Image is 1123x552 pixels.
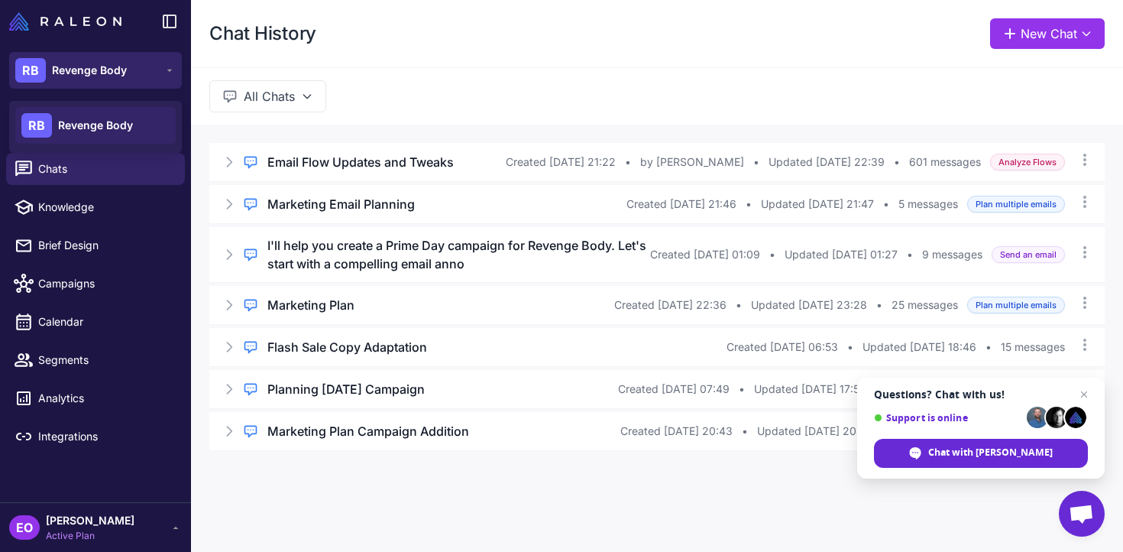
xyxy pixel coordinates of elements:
[6,229,185,261] a: Brief Design
[742,423,748,440] span: •
[15,58,46,83] div: RB
[9,52,182,89] button: RBRevenge Body
[6,420,185,453] a: Integrations
[909,154,981,170] span: 601 messages
[1059,491,1105,537] div: Open chat
[874,412,1021,424] span: Support is online
[38,390,173,407] span: Analytics
[626,196,736,213] span: Created [DATE] 21:46
[992,246,1065,264] span: Send an email
[769,154,885,170] span: Updated [DATE] 22:39
[985,339,992,356] span: •
[967,297,1065,314] span: Plan multiple emails
[6,306,185,338] a: Calendar
[990,18,1105,49] button: New Chat
[620,423,733,440] span: Created [DATE] 20:43
[769,246,775,263] span: •
[883,196,889,213] span: •
[761,196,874,213] span: Updated [DATE] 21:47
[38,199,173,216] span: Knowledge
[614,297,727,313] span: Created [DATE] 22:36
[209,21,316,46] h1: Chat History
[847,339,853,356] span: •
[6,382,185,414] a: Analytics
[38,313,173,330] span: Calendar
[928,446,1053,459] span: Chat with [PERSON_NAME]
[6,268,185,300] a: Campaigns
[38,275,173,292] span: Campaigns
[46,512,134,529] span: [PERSON_NAME]
[907,246,913,263] span: •
[785,246,898,263] span: Updated [DATE] 01:27
[898,196,958,213] span: 5 messages
[1001,339,1065,356] span: 15 messages
[9,515,40,540] div: EO
[506,154,616,170] span: Created [DATE] 21:22
[267,195,415,213] h3: Marketing Email Planning
[967,196,1065,213] span: Plan multiple emails
[9,12,128,31] a: Raleon Logo
[757,423,873,440] span: Updated [DATE] 20:43
[267,236,650,273] h3: I'll help you create a Prime Day campaign for Revenge Body. Let's start with a compelling email anno
[874,388,1088,401] span: Questions? Chat with us!
[9,12,121,31] img: Raleon Logo
[267,153,454,171] h3: Email Flow Updates and Tweaks
[21,113,52,138] div: RB
[58,117,133,134] span: Revenge Body
[874,439,1088,468] div: Chat with Raleon
[618,381,730,398] span: Created [DATE] 07:49
[625,154,631,170] span: •
[751,297,867,313] span: Updated [DATE] 23:28
[640,154,744,170] span: by [PERSON_NAME]
[6,153,185,185] a: Chats
[6,344,185,376] a: Segments
[753,154,759,170] span: •
[894,154,900,170] span: •
[209,80,326,112] button: All Chats
[862,339,976,356] span: Updated [DATE] 18:46
[38,237,173,254] span: Brief Design
[876,297,882,313] span: •
[650,246,760,263] span: Created [DATE] 01:09
[990,154,1065,171] span: Analyze Flows
[746,196,752,213] span: •
[46,529,134,543] span: Active Plan
[736,297,742,313] span: •
[922,246,982,263] span: 9 messages
[38,428,173,445] span: Integrations
[267,338,427,356] h3: Flash Sale Copy Adaptation
[267,380,425,398] h3: Planning [DATE] Campaign
[38,352,173,369] span: Segments
[727,339,838,356] span: Created [DATE] 06:53
[1075,385,1093,404] span: Close chat
[38,161,173,177] span: Chats
[52,62,127,79] span: Revenge Body
[892,297,958,313] span: 25 messages
[754,381,864,398] span: Updated [DATE] 17:51
[739,381,745,398] span: •
[267,422,469,440] h3: Marketing Plan Campaign Addition
[6,191,185,223] a: Knowledge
